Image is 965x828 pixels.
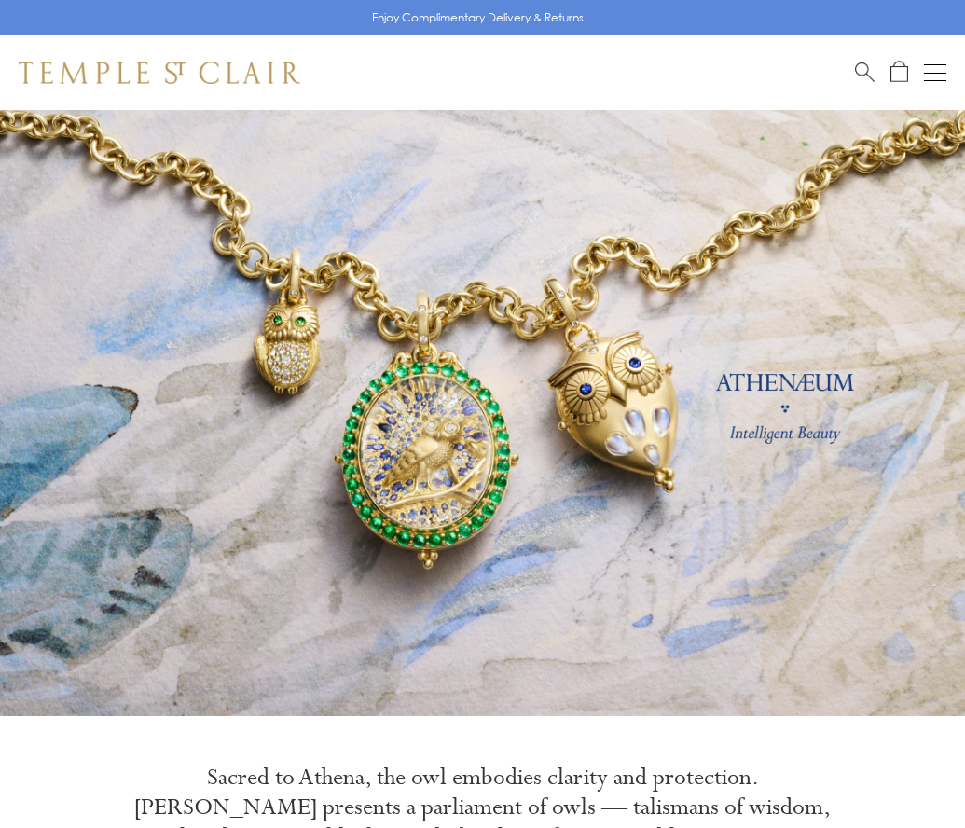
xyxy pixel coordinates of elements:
img: Temple St. Clair [19,62,300,84]
a: Open Shopping Bag [890,61,908,84]
a: Search [855,61,875,84]
button: Open navigation [924,62,946,84]
p: Enjoy Complimentary Delivery & Returns [372,8,584,27]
